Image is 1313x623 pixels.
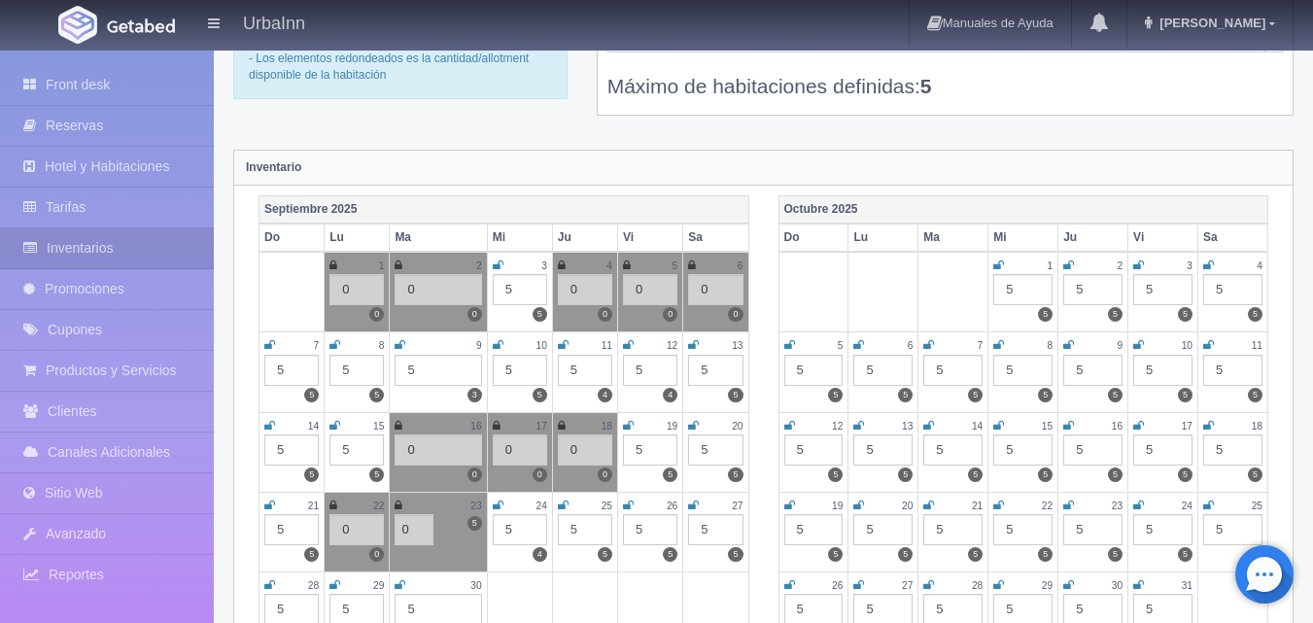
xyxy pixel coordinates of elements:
[728,307,743,322] label: 0
[264,355,319,386] div: 5
[1063,355,1123,386] div: 5
[968,388,983,402] label: 5
[1063,514,1123,545] div: 5
[778,224,848,252] th: Do
[1112,580,1123,591] small: 30
[493,434,547,466] div: 0
[314,340,320,351] small: 7
[1108,307,1123,322] label: 5
[988,224,1058,252] th: Mi
[1257,260,1262,271] small: 4
[308,501,319,511] small: 21
[467,467,482,482] label: 0
[533,388,547,402] label: 5
[493,274,547,305] div: 5
[898,388,913,402] label: 5
[853,355,913,386] div: 5
[467,516,482,531] label: 5
[1203,434,1262,466] div: 5
[828,547,843,562] label: 5
[623,434,677,466] div: 5
[688,434,743,466] div: 5
[390,224,487,252] th: Ma
[598,307,612,322] label: 0
[1252,501,1262,511] small: 25
[259,224,325,252] th: Do
[1038,388,1053,402] label: 5
[784,355,844,386] div: 5
[369,388,384,402] label: 5
[264,434,319,466] div: 5
[493,355,547,386] div: 5
[838,340,844,351] small: 5
[329,514,384,545] div: 0
[688,274,743,305] div: 0
[304,388,319,402] label: 5
[848,224,918,252] th: Lu
[107,18,175,33] img: Getabed
[325,224,390,252] th: Lu
[918,224,988,252] th: Ma
[1112,501,1123,511] small: 23
[395,274,481,305] div: 0
[1203,514,1262,545] div: 5
[246,160,301,174] strong: Inventario
[373,580,384,591] small: 29
[923,434,983,466] div: 5
[902,580,913,591] small: 27
[828,388,843,402] label: 5
[467,307,482,322] label: 0
[1182,340,1192,351] small: 10
[558,355,612,386] div: 5
[1063,274,1123,305] div: 5
[1198,224,1268,252] th: Sa
[663,547,677,562] label: 5
[923,514,983,545] div: 5
[329,355,384,386] div: 5
[308,421,319,432] small: 14
[1048,340,1054,351] small: 8
[58,6,97,44] img: Getabed
[1133,355,1192,386] div: 5
[898,547,913,562] label: 5
[476,340,482,351] small: 9
[923,355,983,386] div: 5
[832,580,843,591] small: 26
[968,547,983,562] label: 5
[673,260,678,271] small: 5
[623,355,677,386] div: 5
[487,224,552,252] th: Mi
[308,580,319,591] small: 28
[1108,467,1123,482] label: 5
[1038,547,1053,562] label: 5
[663,388,677,402] label: 4
[552,224,617,252] th: Ju
[920,75,932,97] b: 5
[853,514,913,545] div: 5
[667,501,677,511] small: 26
[968,467,983,482] label: 5
[369,467,384,482] label: 5
[541,260,547,271] small: 3
[533,547,547,562] label: 4
[1248,388,1262,402] label: 5
[993,514,1053,545] div: 5
[470,580,481,591] small: 30
[972,580,983,591] small: 28
[602,340,612,351] small: 11
[304,467,319,482] label: 5
[732,501,743,511] small: 27
[902,421,913,432] small: 13
[598,388,612,402] label: 4
[738,260,743,271] small: 6
[1058,224,1128,252] th: Ju
[395,355,481,386] div: 5
[1178,467,1192,482] label: 5
[853,434,913,466] div: 5
[623,274,677,305] div: 0
[259,195,749,224] th: Septiembre 2025
[728,547,743,562] label: 5
[993,434,1053,466] div: 5
[972,501,983,511] small: 21
[1252,340,1262,351] small: 11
